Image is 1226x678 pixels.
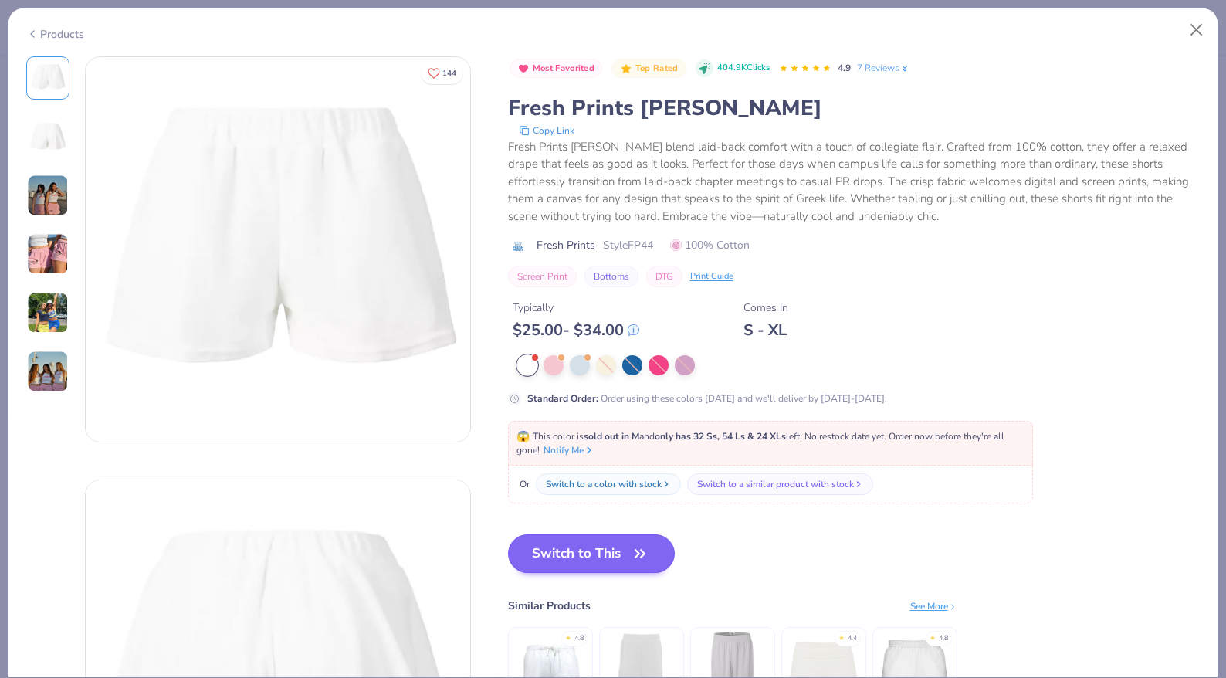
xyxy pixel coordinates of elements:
[513,300,639,316] div: Typically
[574,633,584,644] div: 4.8
[517,63,530,75] img: Most Favorited sort
[1182,15,1211,45] button: Close
[584,430,639,442] strong: sold out in M
[527,392,598,405] strong: Standard Order :
[635,64,679,73] span: Top Rated
[527,392,887,405] div: Order using these colors [DATE] and we'll deliver by [DATE]-[DATE].
[536,473,681,495] button: Switch to a color with stock
[743,320,788,340] div: S - XL
[857,61,910,75] a: 7 Reviews
[27,351,69,392] img: User generated content
[717,62,770,75] span: 404.9K Clicks
[442,69,456,77] span: 144
[779,56,831,81] div: 4.9 Stars
[29,118,66,155] img: Back
[544,443,594,457] button: Notify Me
[611,59,686,79] button: Badge Button
[514,123,579,138] button: copy to clipboard
[421,62,463,84] button: Like
[930,633,936,639] div: ★
[655,430,786,442] strong: only has 32 Ss, 54 Ls & 24 XLs
[508,93,1201,123] div: Fresh Prints [PERSON_NAME]
[533,64,594,73] span: Most Favorited
[848,633,857,644] div: 4.4
[939,633,948,644] div: 4.8
[646,266,682,287] button: DTG
[603,237,653,253] span: Style FP44
[838,62,851,74] span: 4.9
[510,59,603,79] button: Badge Button
[26,26,84,42] div: Products
[29,59,66,97] img: Front
[508,266,577,287] button: Screen Print
[86,57,470,442] img: Front
[508,138,1201,225] div: Fresh Prints [PERSON_NAME] blend laid-back comfort with a touch of collegiate flair. Crafted from...
[565,633,571,639] div: ★
[546,477,662,491] div: Switch to a color with stock
[743,300,788,316] div: Comes In
[508,534,676,573] button: Switch to This
[910,599,957,613] div: See More
[670,237,750,253] span: 100% Cotton
[508,598,591,614] div: Similar Products
[27,233,69,275] img: User generated content
[27,292,69,334] img: User generated content
[27,175,69,216] img: User generated content
[537,237,595,253] span: Fresh Prints
[584,266,638,287] button: Bottoms
[513,320,639,340] div: $ 25.00 - $ 34.00
[690,270,733,283] div: Print Guide
[838,633,845,639] div: ★
[687,473,873,495] button: Switch to a similar product with stock
[516,429,530,444] span: 😱
[697,477,854,491] div: Switch to a similar product with stock
[508,240,529,253] img: brand logo
[516,430,1004,456] span: This color is and left. No restock date yet. Order now before they're all gone!
[620,63,632,75] img: Top Rated sort
[516,477,530,491] span: Or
